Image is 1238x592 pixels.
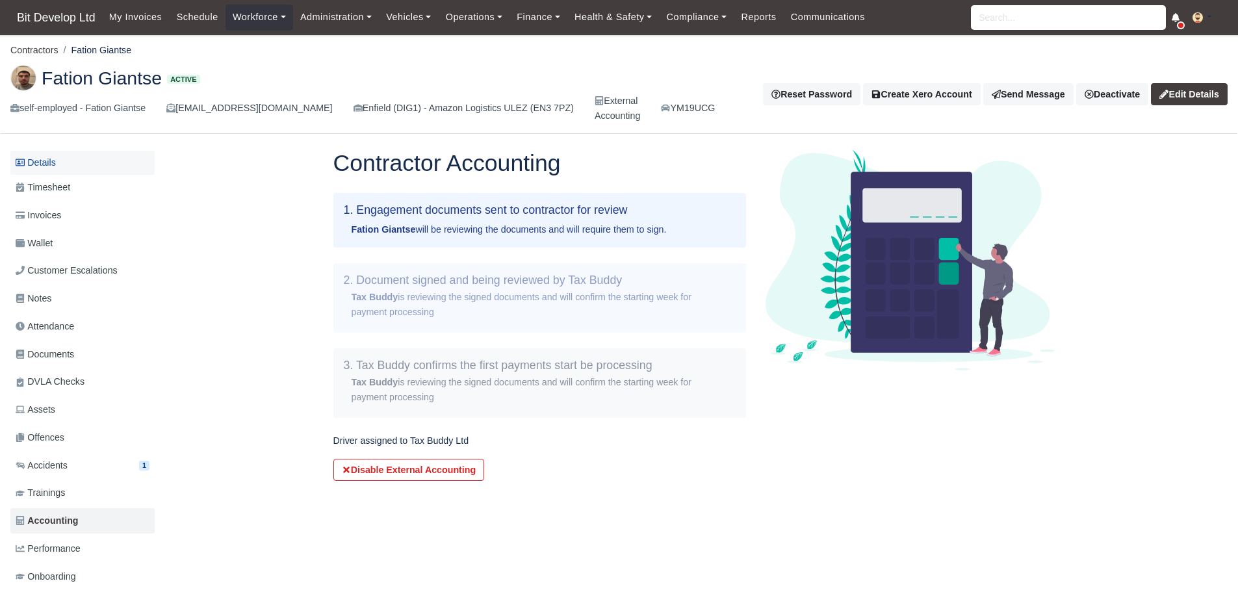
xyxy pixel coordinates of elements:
[102,5,170,30] a: My Invoices
[10,508,155,534] a: Accounting
[1076,83,1148,105] a: Deactivate
[16,513,79,528] span: Accounting
[10,314,155,339] a: Attendance
[352,222,728,237] div: will be reviewing the documents and will require them to sign.
[16,236,53,251] span: Wallet
[10,397,155,422] a: Assets
[1,55,1237,135] div: Fation Giantse
[16,180,70,195] span: Timesheet
[10,453,155,478] a: Accidents 1
[354,101,574,116] div: Enfield (DIG1) - Amazon Logistics ULEZ (EN3 7PZ)
[10,151,155,175] a: Details
[10,45,58,55] a: Contractors
[10,5,102,31] a: Bit Develop Ltd
[344,274,736,287] h5: 2. Document signed and being reviewed by Tax Buddy
[10,231,155,256] a: Wallet
[226,5,293,30] a: Workforce
[10,101,146,116] div: self-employed - Fation Giantse
[16,402,55,417] span: Assets
[10,342,155,367] a: Documents
[509,5,567,30] a: Finance
[10,564,155,589] a: Onboarding
[139,461,149,470] span: 1
[58,43,132,58] li: Fation Giantse
[10,203,155,228] a: Invoices
[333,149,746,177] h1: Contractor Accounting
[352,290,728,320] div: is reviewing the signed documents and will confirm the starting week for payment processing
[567,5,660,30] a: Health & Safety
[169,5,225,30] a: Schedule
[784,5,873,30] a: Communications
[16,208,61,223] span: Invoices
[10,480,155,506] a: Trainings
[10,286,155,311] a: Notes
[16,319,74,334] span: Attendance
[352,292,398,302] strong: Tax Buddy
[42,69,162,87] span: Fation Giantse
[16,458,68,473] span: Accidents
[344,359,736,372] h5: 3. Tax Buddy confirms the first payments start be processing
[10,536,155,561] a: Performance
[10,175,155,200] a: Timesheet
[971,5,1166,30] input: Search...
[379,5,439,30] a: Vehicles
[595,94,640,123] div: External Accounting
[661,101,715,116] a: YM19UCG
[16,374,84,389] span: DVLA Checks
[16,263,118,278] span: Customer Escalations
[16,347,74,362] span: Documents
[10,425,155,450] a: Offences
[344,203,736,217] h5: 1. Engagement documents sent to contractor for review
[659,5,734,30] a: Compliance
[16,291,51,306] span: Notes
[16,541,81,556] span: Performance
[763,83,860,105] button: Reset Password
[16,569,76,584] span: Onboarding
[10,258,155,283] a: Customer Escalations
[439,5,509,30] a: Operations
[16,485,65,500] span: Trainings
[333,459,485,481] button: Disable External Accounting
[734,5,783,30] a: Reports
[293,5,379,30] a: Administration
[352,377,398,387] strong: Tax Buddy
[10,369,155,394] a: DVLA Checks
[1004,441,1238,592] iframe: Chat Widget
[352,224,416,235] strong: Fation Giantse
[983,83,1074,105] a: Send Message
[863,83,981,105] button: Create Xero Account
[1151,83,1228,105] a: Edit Details
[16,430,64,445] span: Offences
[167,75,200,84] span: Active
[333,433,746,448] p: Driver assigned to Tax Buddy Ltd
[166,101,332,116] div: [EMAIL_ADDRESS][DOMAIN_NAME]
[352,375,728,405] div: is reviewing the signed documents and will confirm the starting week for payment processing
